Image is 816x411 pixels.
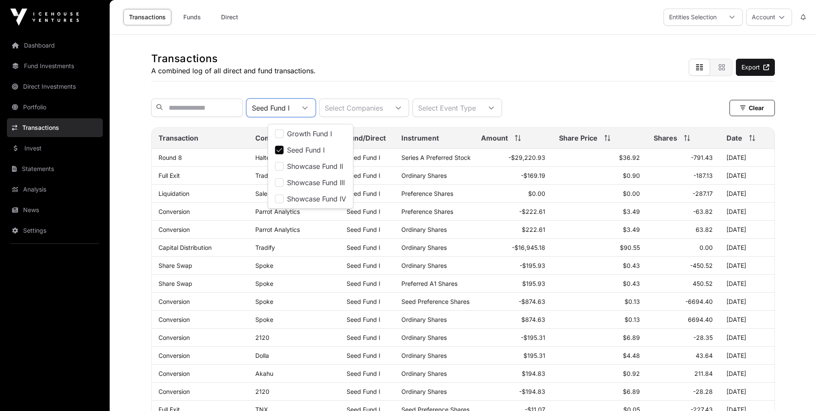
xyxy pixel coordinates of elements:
a: 2120 [255,334,269,341]
a: Liquidation [158,190,189,197]
td: [DATE] [720,293,774,311]
img: Icehouse Ventures Logo [10,9,79,26]
span: Ordinary Shares [401,244,447,251]
td: $194.83 [474,365,552,383]
a: Conversion [158,208,190,215]
td: -$222.61 [474,203,552,221]
a: Settings [7,221,103,240]
span: 6694.40 [688,316,713,323]
td: $0.00 [474,185,552,203]
a: Share Swap [158,262,192,269]
span: Date [726,133,742,143]
span: -28.35 [693,334,713,341]
a: Invest [7,139,103,158]
td: -$169.19 [474,167,552,185]
a: Statements [7,159,103,178]
span: 43.64 [696,352,713,359]
td: -$195.93 [474,257,552,275]
a: Spoke [255,262,273,269]
span: $0.13 [625,298,640,305]
a: News [7,201,103,219]
span: -791.43 [691,154,713,161]
td: -$195.31 [474,329,552,347]
span: Ordinary Shares [401,334,447,341]
span: Growth Fund I [287,130,332,137]
a: Seed Fund I [347,262,380,269]
a: Tradify [255,244,275,251]
li: Growth Fund I [270,126,351,141]
span: Ordinary Shares [401,262,447,269]
span: $3.49 [623,208,640,215]
td: $195.93 [474,275,552,293]
a: Parrot Analytics [255,226,300,233]
span: $3.49 [623,226,640,233]
span: $0.90 [623,172,640,179]
a: Conversion [158,388,190,395]
span: Fund/Direct [347,133,386,143]
td: -$29,220.93 [474,149,552,167]
td: $195.31 [474,347,552,365]
span: Preferred A1 Shares [401,280,457,287]
td: [DATE] [720,221,774,239]
a: Analysis [7,180,103,199]
a: Spoke [255,316,273,323]
a: Transactions [123,9,171,25]
span: $6.89 [623,388,640,395]
span: $0.13 [625,316,640,323]
a: Seed Fund I [347,244,380,251]
span: 0.00 [699,244,713,251]
span: $36.92 [619,154,640,161]
a: Akahu [255,370,273,377]
a: Conversion [158,334,190,341]
a: Spoke [255,298,273,305]
a: Seed Fund I [347,172,380,179]
a: Export [736,59,775,76]
a: Direct Investments [7,77,103,96]
button: Clear [729,100,775,116]
a: Fund Investments [7,57,103,75]
span: Series A Preferred Stock [401,154,471,161]
a: Spoke [255,280,273,287]
span: -6694.40 [685,298,713,305]
span: $0.43 [623,280,640,287]
span: $90.55 [620,244,640,251]
a: Conversion [158,226,190,233]
ul: Option List [268,124,353,208]
span: -287.17 [693,190,713,197]
td: [DATE] [720,185,774,203]
span: Preference Shares [401,208,453,215]
span: 450.52 [693,280,713,287]
span: Ordinary Shares [401,370,447,377]
td: -$874.63 [474,293,552,311]
a: Full Exit [158,172,180,179]
iframe: Chat Widget [773,370,816,411]
span: Share Price [559,133,598,143]
span: Showcase Fund IV [287,195,346,202]
span: $4.48 [623,352,640,359]
a: Portfolio [7,98,103,117]
td: [DATE] [720,383,774,401]
a: Seed Fund I [347,370,380,377]
span: Shares [654,133,677,143]
a: Seed Fund I [347,226,380,233]
div: Seed Fund I [247,99,295,117]
a: Halter [255,154,272,161]
a: Direct [212,9,247,25]
td: [DATE] [720,347,774,365]
td: [DATE] [720,275,774,293]
a: Tradify [255,172,275,179]
span: 63.82 [696,226,713,233]
a: Parrot Analytics [255,208,300,215]
a: 2120 [255,388,269,395]
li: Showcase Fund II [270,159,351,174]
span: $0.92 [623,370,640,377]
span: $6.89 [623,334,640,341]
a: Round 8 [158,154,182,161]
a: Seed Fund I [347,352,380,359]
span: Instrument [401,133,439,143]
span: Ordinary Shares [401,352,447,359]
a: Conversion [158,316,190,323]
div: Select Companies [320,99,388,117]
span: 211.84 [694,370,713,377]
